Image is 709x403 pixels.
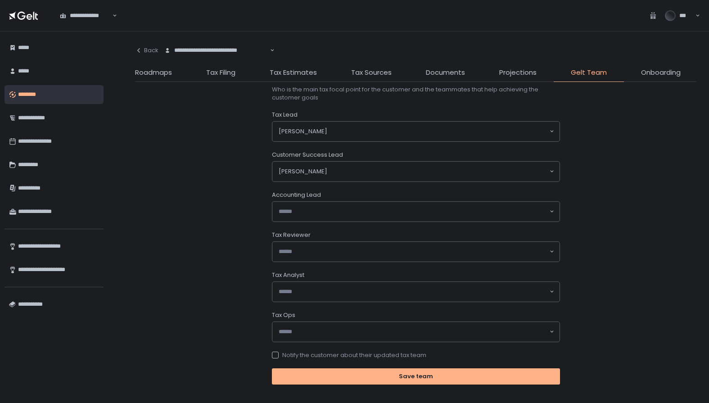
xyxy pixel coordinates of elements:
div: Search for option [272,122,560,141]
div: Search for option [54,6,117,26]
span: Onboarding [641,68,681,78]
input: Search for option [279,207,549,216]
input: Search for option [327,127,549,136]
input: Search for option [279,287,549,296]
span: Who is the main tax focal point for the customer and the teammates that help achieving the custom... [272,86,560,102]
div: Search for option [272,322,560,342]
span: Tax Reviewer [272,231,311,239]
div: Search for option [272,282,560,302]
div: Search for option [158,41,275,60]
span: Accounting Lead [272,191,321,199]
input: Search for option [279,327,549,336]
div: Search for option [272,202,560,222]
span: Tax Sources [351,68,392,78]
span: [PERSON_NAME] [279,167,327,176]
span: Projections [499,68,537,78]
span: Tax Estimates [270,68,317,78]
span: Tax Filing [206,68,235,78]
div: Search for option [272,162,560,181]
span: [PERSON_NAME] [279,127,327,136]
span: Tax Lead [272,111,298,119]
button: Back [135,41,158,60]
span: Roadmaps [135,68,172,78]
span: Customer Success Lead [272,151,343,159]
button: Save team [272,368,560,385]
span: Tax Ops [272,311,295,319]
input: Search for option [279,247,549,256]
div: Back [135,46,158,54]
div: Save team [399,372,433,380]
input: Search for option [111,11,112,20]
span: Tax Analyst [272,271,304,279]
span: Documents [426,68,465,78]
input: Search for option [327,167,549,176]
div: Search for option [272,242,560,262]
span: Gelt Team [571,68,607,78]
